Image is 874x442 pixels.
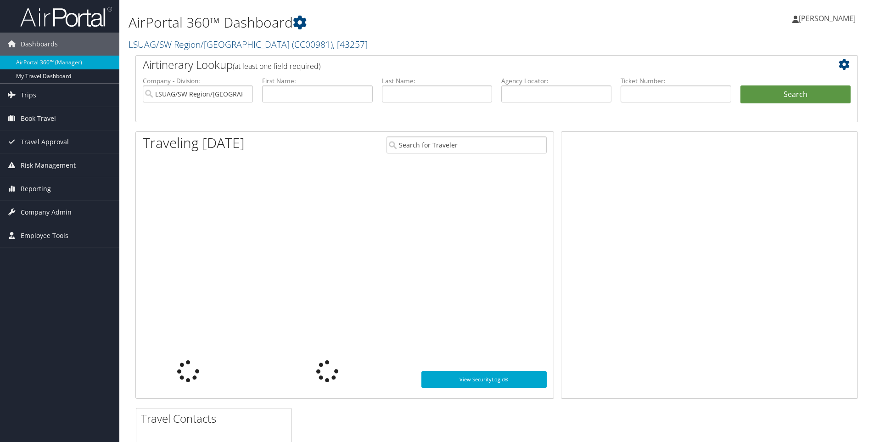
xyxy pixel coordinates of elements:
[21,84,36,107] span: Trips
[233,61,320,71] span: (at least one field required)
[387,136,547,153] input: Search for Traveler
[740,85,851,104] button: Search
[621,76,731,85] label: Ticket Number:
[143,76,253,85] label: Company - Division:
[501,76,611,85] label: Agency Locator:
[20,6,112,28] img: airportal-logo.png
[21,130,69,153] span: Travel Approval
[292,38,333,51] span: ( CC00981 )
[799,13,856,23] span: [PERSON_NAME]
[143,133,245,153] h1: Traveling [DATE]
[382,76,492,85] label: Last Name:
[129,13,619,32] h1: AirPortal 360™ Dashboard
[421,371,547,388] a: View SecurityLogic®
[21,107,56,130] span: Book Travel
[141,411,291,426] h2: Travel Contacts
[21,201,72,224] span: Company Admin
[262,76,372,85] label: First Name:
[21,224,68,247] span: Employee Tools
[333,38,368,51] span: , [ 43257 ]
[21,177,51,200] span: Reporting
[21,154,76,177] span: Risk Management
[143,57,790,73] h2: Airtinerary Lookup
[129,38,368,51] a: LSUAG/SW Region/[GEOGRAPHIC_DATA]
[21,33,58,56] span: Dashboards
[792,5,865,32] a: [PERSON_NAME]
